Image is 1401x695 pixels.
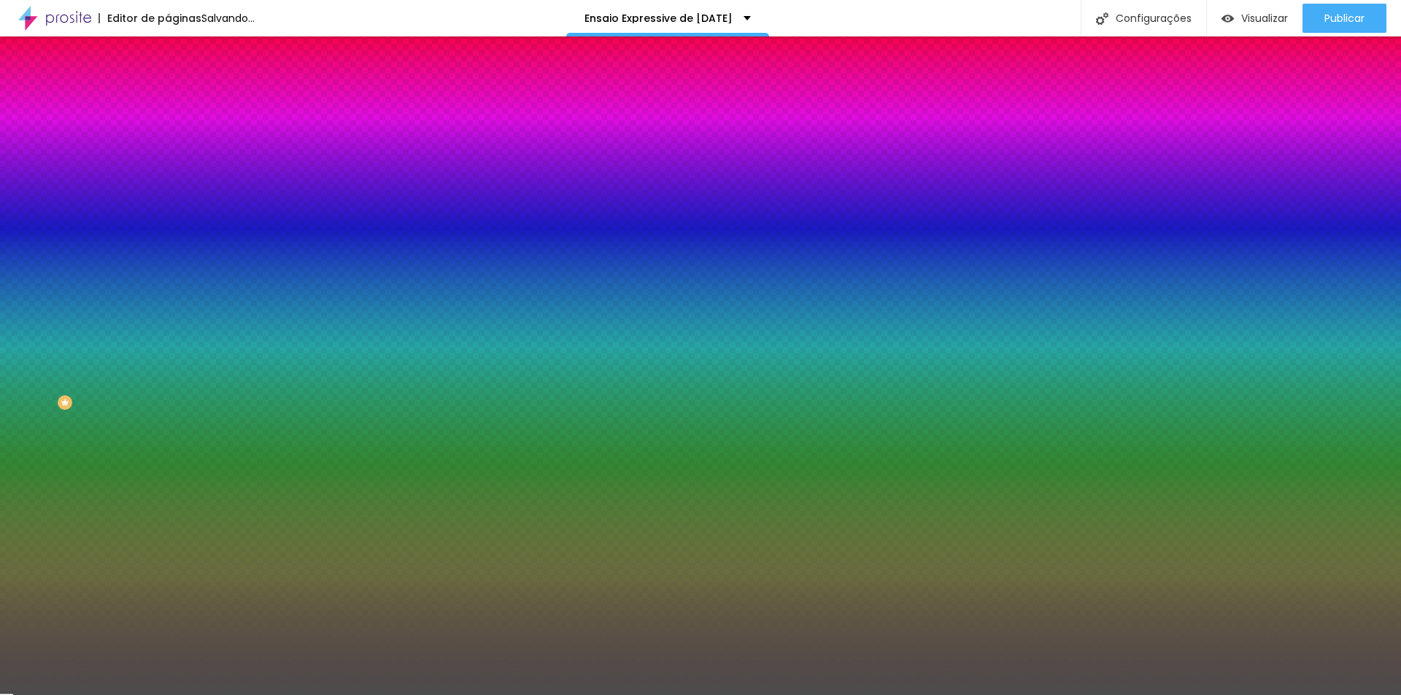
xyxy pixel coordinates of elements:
[1207,4,1302,33] button: Visualizar
[201,13,255,23] div: Salvando...
[584,13,733,23] p: Ensaio Expressive de [DATE]
[1241,12,1288,24] span: Visualizar
[1096,12,1108,25] img: Icone
[99,13,201,23] div: Editor de páginas
[1324,12,1365,24] span: Publicar
[1302,4,1386,33] button: Publicar
[1221,12,1234,25] img: view-1.svg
